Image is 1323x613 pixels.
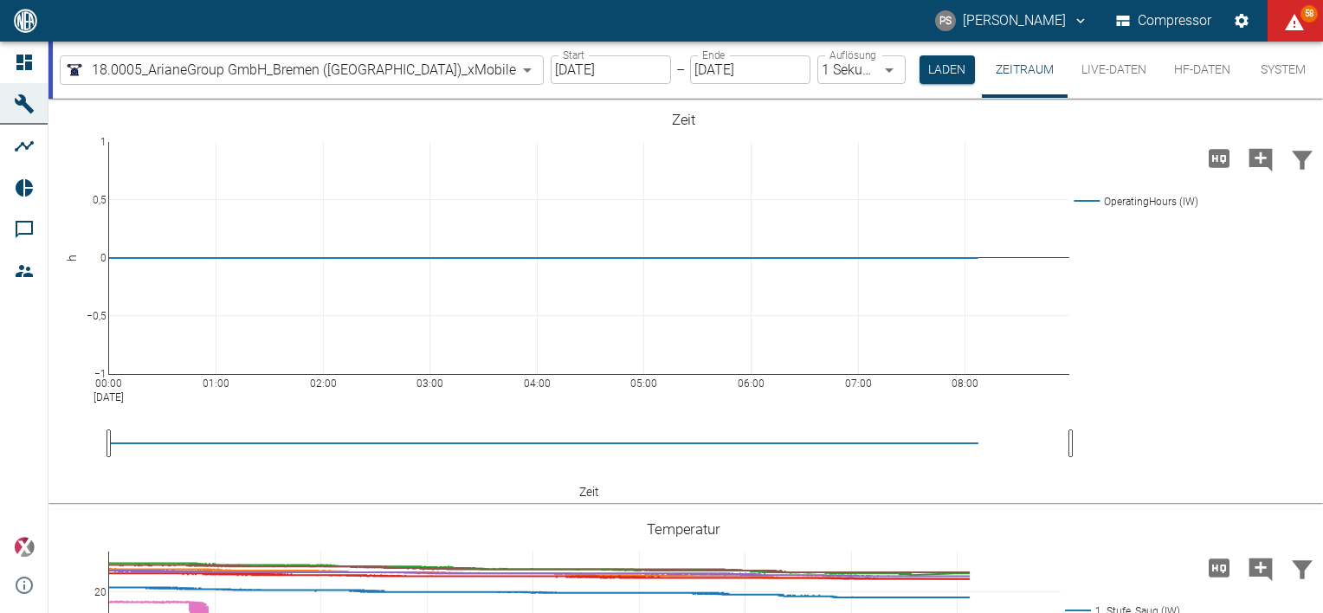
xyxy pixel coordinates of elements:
[92,60,516,80] span: 18.0005_ArianeGroup GmbH_Bremen ([GEOGRAPHIC_DATA])_xMobile
[829,48,876,62] label: Auflösung
[1068,42,1160,98] button: Live-Daten
[1244,42,1322,98] button: System
[1240,136,1281,181] button: Kommentar hinzufügen
[1281,545,1323,590] button: Daten filtern
[1226,5,1257,36] button: Einstellungen
[1281,136,1323,181] button: Daten filtern
[702,48,725,62] label: Ende
[933,5,1091,36] button: pascal.schwanebeck@neuman-esser.com
[14,537,35,558] img: Xplore Logo
[551,55,671,84] input: DD.MM.YYYY
[817,55,906,84] div: 1 Sekunde
[1240,545,1281,590] button: Kommentar hinzufügen
[690,55,810,84] input: DD.MM.YYYY
[12,9,39,32] img: logo
[1300,5,1318,23] span: 58
[982,42,1068,98] button: Zeitraum
[64,60,516,81] a: 18.0005_ArianeGroup GmbH_Bremen ([GEOGRAPHIC_DATA])_xMobile
[1160,42,1244,98] button: HF-Daten
[1198,149,1240,165] span: Hohe Auflösung
[1198,558,1240,575] span: Hohe Auflösung
[676,60,685,80] p: –
[563,48,584,62] label: Start
[935,10,956,31] div: PS
[920,55,975,84] button: Laden
[1113,5,1216,36] button: Compressor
